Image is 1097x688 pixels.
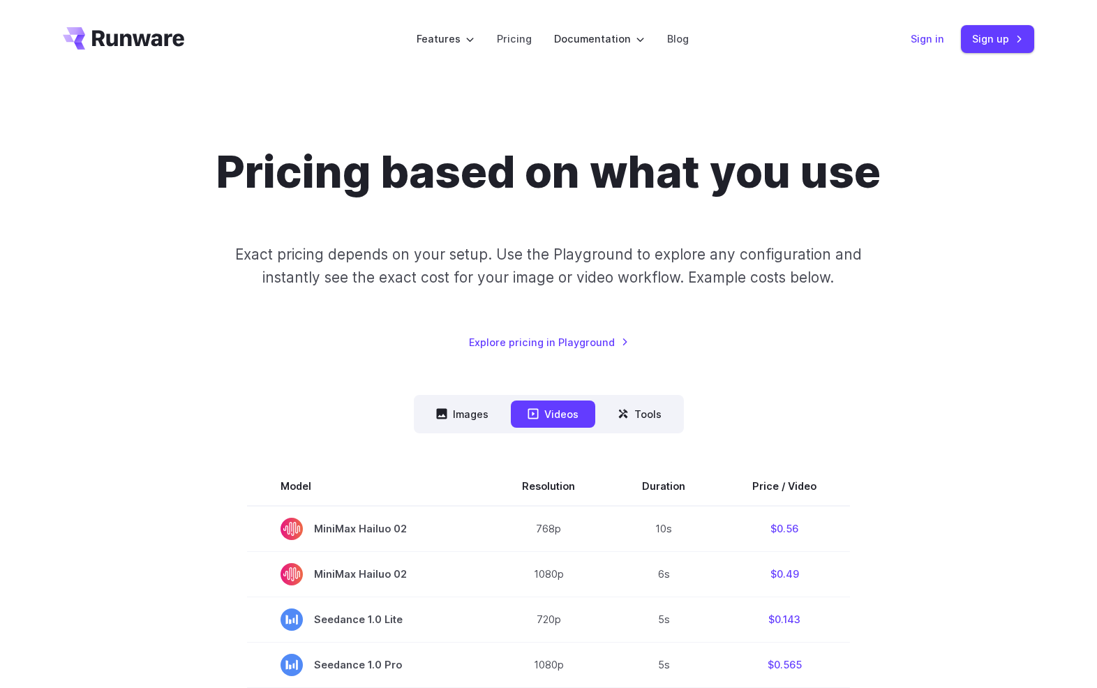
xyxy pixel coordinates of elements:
button: Tools [601,401,678,428]
a: Pricing [497,31,532,47]
td: $0.56 [719,506,850,552]
th: Model [247,467,488,506]
td: 768p [488,506,609,552]
button: Videos [511,401,595,428]
p: Exact pricing depends on your setup. Use the Playground to explore any configuration and instantl... [209,243,888,290]
td: 6s [609,551,719,597]
td: 1080p [488,642,609,687]
a: Sign in [911,31,944,47]
span: MiniMax Hailuo 02 [281,518,455,540]
th: Duration [609,467,719,506]
td: $0.143 [719,597,850,642]
th: Price / Video [719,467,850,506]
button: Images [419,401,505,428]
label: Features [417,31,475,47]
td: 5s [609,597,719,642]
th: Resolution [488,467,609,506]
td: 720p [488,597,609,642]
a: Blog [667,31,689,47]
span: Seedance 1.0 Lite [281,608,455,631]
a: Go to / [63,27,184,50]
span: Seedance 1.0 Pro [281,654,455,676]
label: Documentation [554,31,645,47]
span: MiniMax Hailuo 02 [281,563,455,585]
td: $0.49 [719,551,850,597]
a: Sign up [961,25,1034,52]
a: Explore pricing in Playground [469,334,629,350]
td: 5s [609,642,719,687]
td: 10s [609,506,719,552]
td: 1080p [488,551,609,597]
td: $0.565 [719,642,850,687]
h1: Pricing based on what you use [216,145,881,198]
